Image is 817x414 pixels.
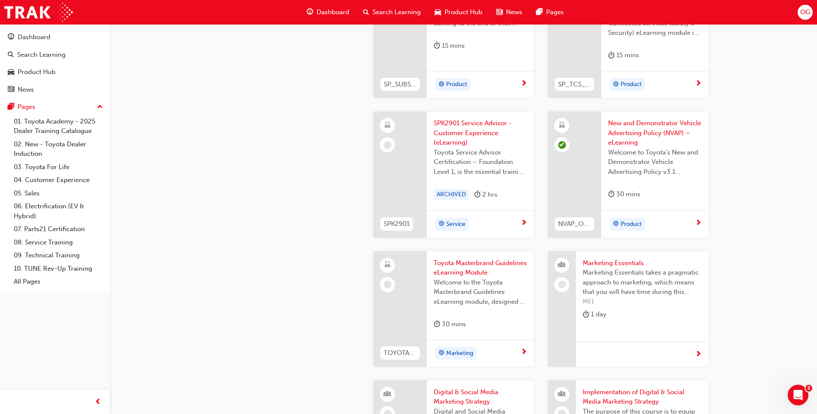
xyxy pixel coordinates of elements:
div: Dashboard [18,32,50,42]
span: Toyota Service Advisor Certification – Foundation Level 1, is the essential training course for a... [434,148,527,177]
a: guage-iconDashboard [300,3,356,21]
span: Product [621,219,642,229]
span: New and Demonstrator Vehicle Advertising Policy (NVAP) – eLearning [608,118,702,148]
span: duration-icon [583,309,589,320]
a: 06. Electrification (EV & Hybrid) [10,200,106,222]
button: DashboardSearch LearningProduct HubNews [3,28,106,99]
span: learningResourceType_ELEARNING-icon [385,260,391,271]
span: next-icon [695,351,702,358]
span: duration-icon [434,319,440,330]
span: search-icon [363,7,369,18]
span: learningRecordVerb_NONE-icon [384,281,391,288]
span: prev-icon [95,397,101,408]
span: duration-icon [474,189,481,200]
span: TOYOTA_MASTERBRAND_EL [384,348,416,358]
span: learningRecordVerb_NONE-icon [558,281,566,288]
img: Trak [4,3,73,22]
span: target-icon [438,348,444,359]
span: Marketing [446,349,473,358]
a: car-iconProduct Hub [428,3,489,21]
span: search-icon [8,51,14,59]
a: 08. Service Training [10,236,106,249]
div: 15 mins [608,50,639,61]
span: 2 [805,385,812,392]
div: Search Learning [17,50,65,60]
div: 1 day [583,309,606,320]
span: Service [446,219,466,229]
span: news-icon [8,86,14,94]
a: All Pages [10,275,106,288]
span: news-icon [496,7,503,18]
span: target-icon [613,79,619,90]
span: people-icon [559,389,565,400]
a: Dashboard [3,29,106,45]
div: News [18,85,34,95]
a: Search Learning [3,47,106,63]
span: duration-icon [434,40,440,51]
span: car-icon [8,68,14,76]
a: 02. New - Toyota Dealer Induction [10,138,106,161]
a: Product Hub [3,64,106,80]
button: OG [798,5,813,20]
span: guage-icon [8,34,14,41]
a: pages-iconPages [529,3,571,21]
span: duration-icon [608,50,615,61]
a: Marketing EssentialsMarketing Essentials takes a pragmatic approach to marketing, which means tha... [548,251,708,367]
span: Implementation of Digital & Social Media Marketing Strategy [583,387,702,407]
span: Marketing Essentials [583,258,702,268]
a: News [3,82,106,98]
div: 30 mins [434,319,466,330]
a: news-iconNews [489,3,529,21]
span: learningRecordVerb_NONE-icon [384,141,391,149]
div: Pages [18,102,35,112]
span: News [506,7,522,17]
a: 07. Parts21 Certification [10,222,106,236]
div: 30 mins [608,189,640,200]
span: learningResourceType_ELEARNING-icon [559,120,565,131]
a: NVAP_ONLINENew and Demonstrator Vehicle Advertising Policy (NVAP) – eLearningWelcome to Toyota’s ... [548,111,708,238]
a: search-iconSearch Learning [356,3,428,21]
span: next-icon [695,80,702,88]
a: 05. Sales [10,187,106,200]
span: Dashboard [317,7,349,17]
span: people-icon [559,260,565,271]
span: next-icon [695,219,702,227]
span: next-icon [521,219,527,227]
span: ME1 [583,297,702,307]
span: Product [446,80,467,90]
span: guage-icon [307,7,313,18]
span: SP_SUBSCON0823_EL [384,80,416,90]
span: pages-icon [8,103,14,111]
span: NVAP_ONLINE [558,219,591,229]
span: learningRecordVerb_COMPLETE-icon [558,141,566,149]
span: Product Hub [444,7,482,17]
a: 10. TUNE Rev-Up Training [10,262,106,275]
span: next-icon [521,80,527,88]
a: SPK2901SPK2901 Service Advisor - Customer Experience (eLearning)Toyota Service Advisor Certificat... [373,111,534,238]
span: car-icon [435,7,441,18]
iframe: Intercom live chat [788,385,808,405]
span: Marketing Essentials takes a pragmatic approach to marketing, which means that you will have time... [583,268,702,297]
span: Pages [546,7,564,17]
span: pages-icon [536,7,543,18]
span: learningResourceType_INSTRUCTOR_LED-icon [385,389,391,400]
span: Welcome to the Toyota Masterbrand Guidelines eLearning module, designed to enhance your knowledge... [434,278,527,307]
div: 2 hrs [474,189,497,201]
span: SPK2901 [384,219,410,229]
div: Product Hub [18,67,56,77]
span: duration-icon [608,189,615,200]
span: learningResourceType_ELEARNING-icon [385,120,391,131]
span: OG [800,7,810,17]
a: 09. Technical Training [10,249,106,262]
span: Toyota Masterbrand Guidelines eLearning Module [434,258,527,278]
div: ARCHIVED [434,189,469,201]
a: 03. Toyota For Life [10,161,106,174]
button: Pages [3,99,106,115]
span: SP_TCS_CON1020_VD [558,80,591,90]
span: Search Learning [373,7,421,17]
div: 15 mins [434,40,465,51]
span: SPK2901 Service Advisor - Customer Experience (eLearning) [434,118,527,148]
a: TOYOTA_MASTERBRAND_ELToyota Masterbrand Guidelines eLearning ModuleWelcome to the Toyota Masterbr... [373,251,534,367]
a: 01. Toyota Academy - 2025 Dealer Training Catalogue [10,115,106,138]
